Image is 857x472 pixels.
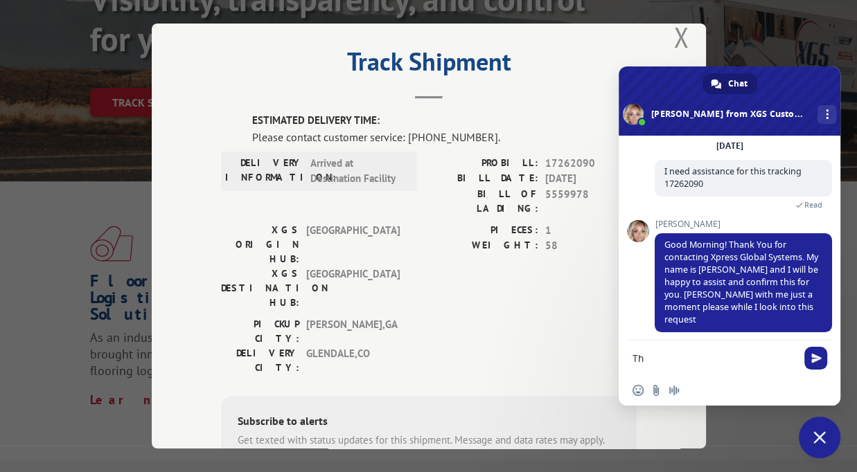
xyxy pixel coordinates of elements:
div: Please contact customer service: [PHONE_NUMBER]. [252,129,637,145]
span: 17262090 [545,156,637,172]
span: [DATE] [545,171,637,187]
span: Arrived at Destination Facility [310,156,404,187]
div: Get texted with status updates for this shipment. Message and data rates may apply. Message frequ... [238,433,620,464]
div: Close chat [799,417,840,458]
span: 1 [545,223,637,239]
span: Insert an emoji [633,385,644,396]
label: PICKUP CITY: [221,317,299,346]
span: GLENDALE , CO [306,346,400,375]
span: I need assistance for this tracking 17262090 [664,165,802,190]
div: Chat [703,73,757,94]
label: PIECES: [429,223,538,239]
span: Send [804,347,827,370]
span: 5559978 [545,187,637,216]
span: Good Morning! Thank You for contacting Xpress Global Systems. My name is [PERSON_NAME] and I will... [664,239,818,325]
h2: Track Shipment [221,52,637,78]
span: [PERSON_NAME] , GA [306,317,400,346]
span: [PERSON_NAME] [655,219,832,229]
label: PROBILL: [429,156,538,172]
span: Send a file [651,385,662,396]
label: DELIVERY CITY: [221,346,299,375]
div: More channels [818,105,836,124]
label: BILL DATE: [429,171,538,187]
label: WEIGHT: [429,238,538,254]
span: Chat [728,73,748,94]
button: Close modal [673,19,689,55]
span: [GEOGRAPHIC_DATA] [306,223,400,266]
label: DELIVERY INFORMATION: [225,156,303,187]
label: BILL OF LADING: [429,187,538,216]
span: Read [804,200,822,210]
label: XGS DESTINATION HUB: [221,266,299,310]
div: Subscribe to alerts [238,412,620,433]
label: ESTIMATED DELIVERY TIME: [252,113,637,129]
span: [GEOGRAPHIC_DATA] [306,266,400,310]
span: 58 [545,238,637,254]
textarea: Compose your message... [633,352,796,365]
span: Audio message [669,385,680,396]
label: XGS ORIGIN HUB: [221,223,299,266]
div: [DATE] [716,142,743,150]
